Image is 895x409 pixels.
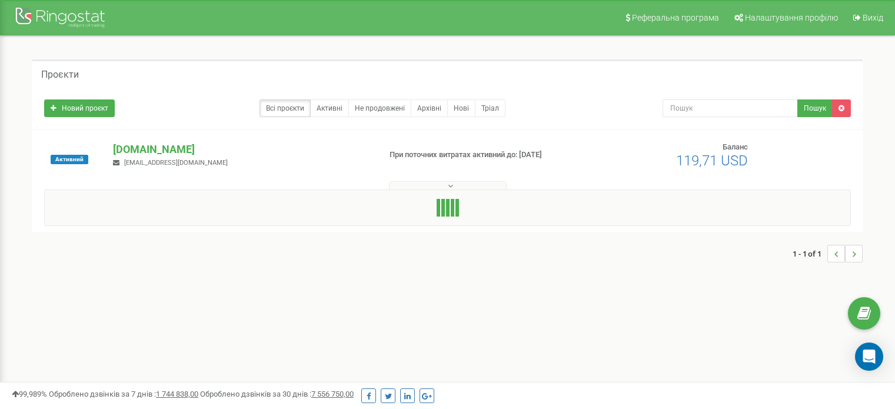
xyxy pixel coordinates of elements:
[156,390,198,398] u: 1 744 838,00
[113,142,370,157] p: [DOMAIN_NAME]
[49,390,198,398] span: Оброблено дзвінків за 7 днів :
[797,99,833,117] button: Пошук
[863,13,883,22] span: Вихід
[793,233,863,274] nav: ...
[663,99,798,117] input: Пошук
[793,245,827,262] span: 1 - 1 of 1
[348,99,411,117] a: Не продовжені
[411,99,448,117] a: Архівні
[44,99,115,117] a: Новий проєкт
[41,69,79,80] h5: Проєкти
[310,99,349,117] a: Активні
[124,159,228,167] span: [EMAIL_ADDRESS][DOMAIN_NAME]
[475,99,505,117] a: Тріал
[12,390,47,398] span: 99,989%
[855,343,883,371] div: Open Intercom Messenger
[447,99,475,117] a: Нові
[745,13,838,22] span: Налаштування профілю
[632,13,719,22] span: Реферальна програма
[51,155,88,164] span: Активний
[676,152,748,169] span: 119,71 USD
[390,149,578,161] p: При поточних витратах активний до: [DATE]
[723,142,748,151] span: Баланс
[200,390,354,398] span: Оброблено дзвінків за 30 днів :
[259,99,311,117] a: Всі проєкти
[311,390,354,398] u: 7 556 750,00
